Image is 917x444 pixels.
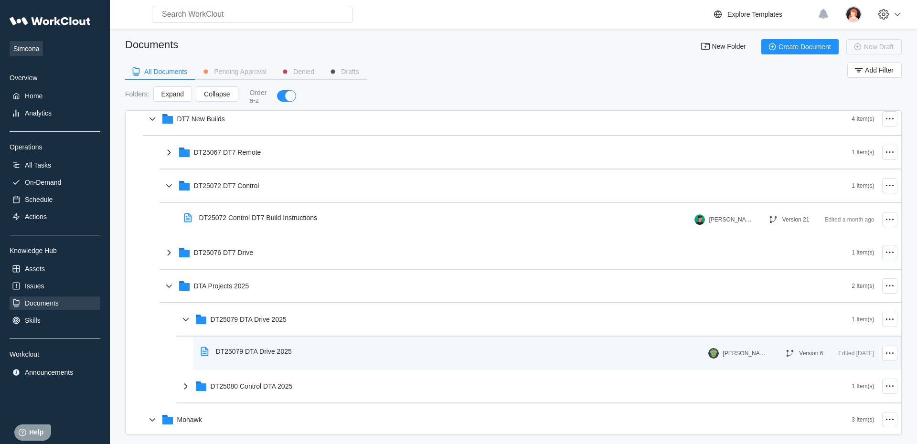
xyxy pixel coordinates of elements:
div: Explore Templates [727,11,782,18]
div: 1 Item(s) [852,316,874,323]
div: Pending Approval [214,68,267,75]
div: Home [25,92,43,100]
img: user.png [694,214,705,225]
button: Collapse [196,86,238,102]
button: Pending Approval [195,64,274,79]
div: Skills [25,317,41,324]
div: Denied [293,68,314,75]
span: Simcona [10,41,43,56]
a: Announcements [10,366,100,379]
img: user-2.png [845,6,862,22]
a: Documents [10,296,100,310]
div: Schedule [25,196,53,203]
div: All Tasks [25,161,51,169]
div: [PERSON_NAME] [709,216,752,223]
button: All Documents [125,64,195,79]
div: Edited a month ago [824,214,874,225]
div: 3 Item(s) [852,416,874,423]
a: Issues [10,279,100,293]
div: Actions [25,213,47,221]
div: DT7 New Builds [177,115,225,123]
div: DT25072 Control DT7 Build Instructions [199,214,317,222]
div: 1 Item(s) [852,149,874,156]
a: Home [10,89,100,103]
span: Create Document [778,43,831,50]
div: Documents [125,39,178,51]
button: Denied [274,64,322,79]
div: DT25079 DTA Drive 2025 [211,316,287,323]
div: Knowledge Hub [10,247,100,254]
button: Create Document [761,39,839,54]
span: Expand [161,91,184,97]
div: 2 Item(s) [852,283,874,289]
button: Drafts [322,64,366,79]
div: DT25079 DTA Drive 2025 [216,348,292,355]
div: DT25072 DT7 Control [194,182,259,190]
div: DT25067 DT7 Remote [194,148,261,156]
a: Skills [10,314,100,327]
a: Analytics [10,106,100,120]
div: Drafts [341,68,359,75]
div: Order a-z [250,89,268,104]
div: DT25076 DT7 Drive [194,249,254,256]
div: Announcements [25,369,73,376]
div: 1 Item(s) [852,249,874,256]
button: Add Filter [847,63,902,78]
div: 1 Item(s) [852,383,874,390]
div: All Documents [144,68,187,75]
div: Edited [DATE] [838,348,874,359]
div: DTA Projects 2025 [194,282,249,290]
button: New Draft [846,39,902,54]
img: gator.png [708,348,719,359]
div: Documents [25,299,59,307]
div: 1 Item(s) [852,182,874,189]
span: Add Filter [865,67,894,74]
div: Operations [10,143,100,151]
a: Schedule [10,193,100,206]
button: New Folder [694,39,754,54]
div: Analytics [25,109,52,117]
a: Assets [10,262,100,275]
span: New Folder [712,43,746,51]
div: On-Demand [25,179,61,186]
span: New Draft [864,43,894,50]
div: 4 Item(s) [852,116,874,122]
div: Issues [25,282,44,290]
div: [PERSON_NAME] [723,350,766,357]
div: Mohawk [177,416,202,423]
span: Collapse [204,91,230,97]
a: Explore Templates [712,9,813,20]
a: On-Demand [10,176,100,189]
a: Actions [10,210,100,223]
input: Search WorkClout [152,6,352,23]
a: All Tasks [10,159,100,172]
div: Overview [10,74,100,82]
div: Version 6 [799,350,823,357]
div: Folders : [125,90,149,98]
div: DT25080 Control DTA 2025 [211,382,293,390]
button: Expand [153,86,192,102]
div: Workclout [10,350,100,358]
div: Version 21 [782,216,810,223]
div: Assets [25,265,45,273]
